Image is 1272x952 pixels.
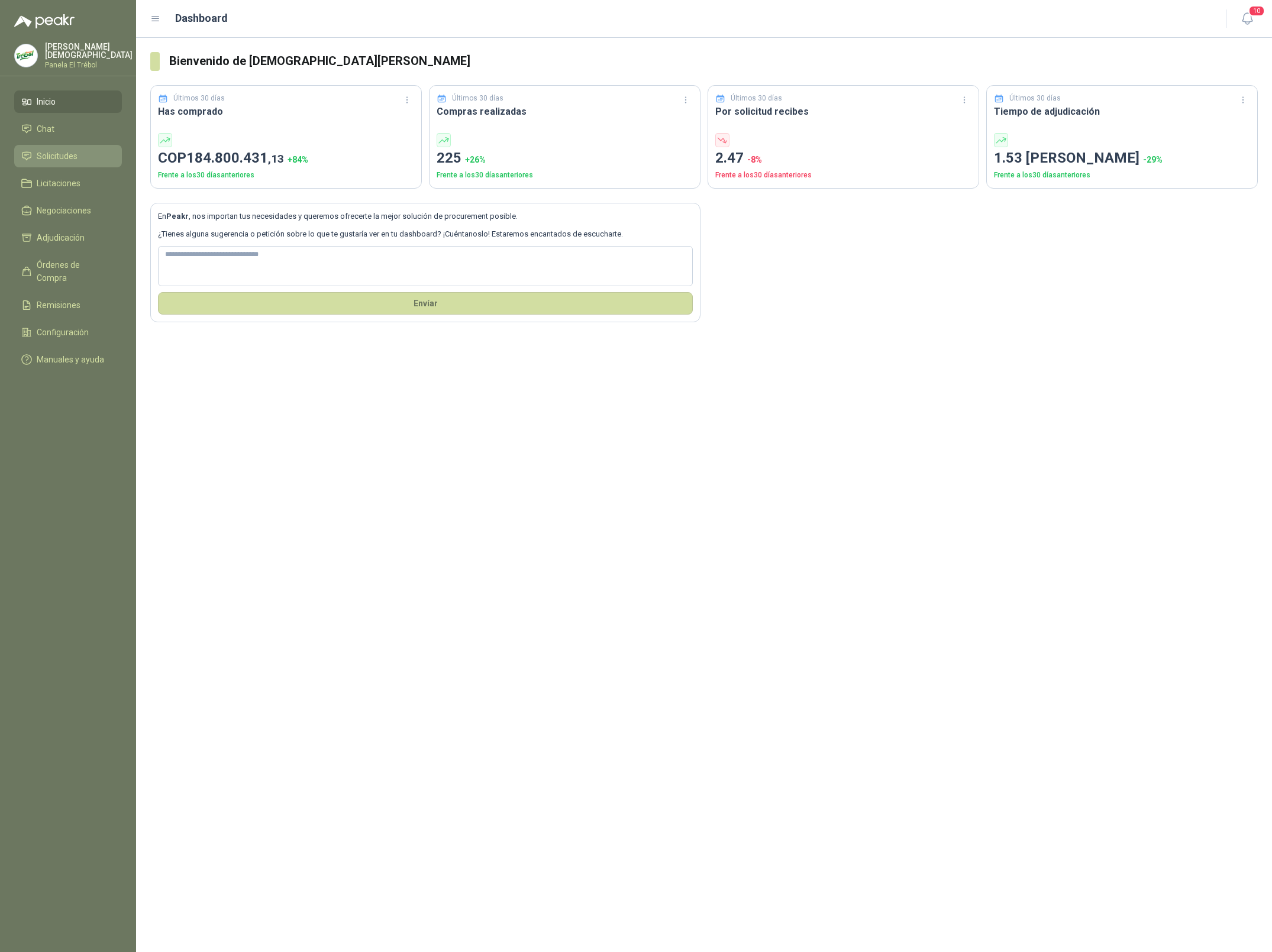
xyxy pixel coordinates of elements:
a: Órdenes de Compra [14,254,122,289]
p: 1.53 [PERSON_NAME] [994,147,1250,170]
button: Envíar [158,292,693,315]
p: Frente a los 30 días anteriores [158,170,414,181]
b: Peakr [166,212,189,221]
span: + 26 % [465,155,486,164]
p: Últimos 30 días [173,93,225,104]
a: Negociaciones [14,199,122,222]
img: Company Logo [15,44,37,67]
a: Licitaciones [14,172,122,195]
a: Manuales y ayuda [14,348,122,371]
span: Solicitudes [37,150,78,163]
span: + 84 % [288,155,308,164]
span: -29 % [1143,155,1163,164]
h3: Has comprado [158,104,414,119]
span: ,13 [268,152,284,166]
span: Licitaciones [37,177,80,190]
h3: Tiempo de adjudicación [994,104,1250,119]
span: Manuales y ayuda [37,353,104,366]
p: Últimos 30 días [1009,93,1061,104]
h3: Por solicitud recibes [715,104,971,119]
p: Frente a los 30 días anteriores [715,170,971,181]
button: 10 [1237,8,1258,30]
p: Panela El Trébol [45,61,133,69]
span: Inicio [37,95,56,108]
a: Inicio [14,90,122,113]
span: Adjudicación [37,231,85,244]
h1: Dashboard [175,10,228,27]
p: COP [158,147,414,170]
p: Frente a los 30 días anteriores [437,170,693,181]
p: En , nos importan tus necesidades y queremos ofrecerte la mejor solución de procurement posible. [158,211,693,222]
a: Solicitudes [14,145,122,167]
a: Configuración [14,321,122,344]
p: 225 [437,147,693,170]
h3: Bienvenido de [DEMOGRAPHIC_DATA][PERSON_NAME] [169,52,1258,70]
span: -8 % [747,155,762,164]
h3: Compras realizadas [437,104,693,119]
p: 2.47 [715,147,971,170]
p: Últimos 30 días [452,93,503,104]
span: Remisiones [37,299,80,312]
a: Remisiones [14,294,122,316]
span: Configuración [37,326,89,339]
p: Últimos 30 días [731,93,782,104]
span: Órdenes de Compra [37,258,111,284]
img: Logo peakr [14,14,75,28]
p: Frente a los 30 días anteriores [994,170,1250,181]
span: 10 [1248,5,1265,17]
span: Negociaciones [37,204,91,217]
a: Chat [14,118,122,140]
a: Adjudicación [14,226,122,249]
span: Chat [37,122,54,135]
p: [PERSON_NAME] [DEMOGRAPHIC_DATA] [45,43,133,59]
p: ¿Tienes alguna sugerencia o petición sobre lo que te gustaría ver en tu dashboard? ¡Cuéntanoslo! ... [158,228,693,240]
span: 184.800.431 [186,150,284,166]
